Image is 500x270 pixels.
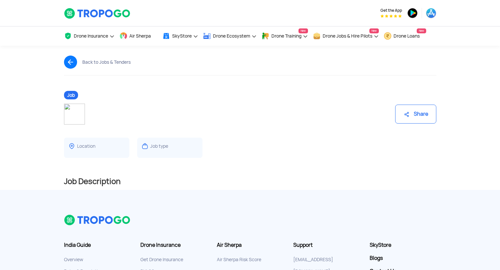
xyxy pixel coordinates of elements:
[162,26,198,46] a: SkyStore
[64,257,83,262] a: Overview
[141,142,149,150] img: ic_jobtype.svg
[380,8,402,13] span: Get the App
[298,28,308,33] span: New
[370,255,436,262] a: Blogs
[140,257,183,262] a: Get Drone Insurance
[150,143,168,149] div: Job type
[64,26,115,46] a: Drone Insurance
[64,91,78,99] span: Job
[140,242,207,248] h3: Drone Insurance
[380,14,402,18] img: App Raking
[77,143,95,149] div: Location
[172,33,192,39] span: SkyStore
[64,242,131,248] h3: India Guide
[407,8,418,18] img: ic_playstore.png
[370,242,436,248] a: SkyStore
[293,242,360,248] h3: Support
[217,257,261,262] a: Air Sherpa Risk Score
[313,26,379,46] a: Drone Jobs & Hire PilotsNew
[213,33,250,39] span: Drone Ecosystem
[426,8,436,18] img: ic_appstore.png
[417,28,426,33] span: New
[394,33,420,39] span: Drone Loans
[203,26,257,46] a: Drone Ecosystem
[74,33,108,39] span: Drone Insurance
[271,33,301,39] span: Drone Training
[82,59,131,65] div: Back to Jobs & Tenders
[64,8,131,19] img: TropoGo Logo
[64,214,131,226] img: logo
[120,26,157,46] a: Air Sherpa
[129,33,151,39] span: Air Sherpa
[68,142,76,150] img: ic_locationdetail.svg
[395,105,436,124] div: Share
[217,242,283,248] h3: Air Sherpa
[384,26,426,46] a: Drone LoansNew
[403,111,410,118] img: ic_share.svg
[323,33,372,39] span: Drone Jobs & Hire Pilots
[64,176,436,187] h2: Job Description
[369,28,379,33] span: New
[262,26,308,46] a: Drone TrainingNew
